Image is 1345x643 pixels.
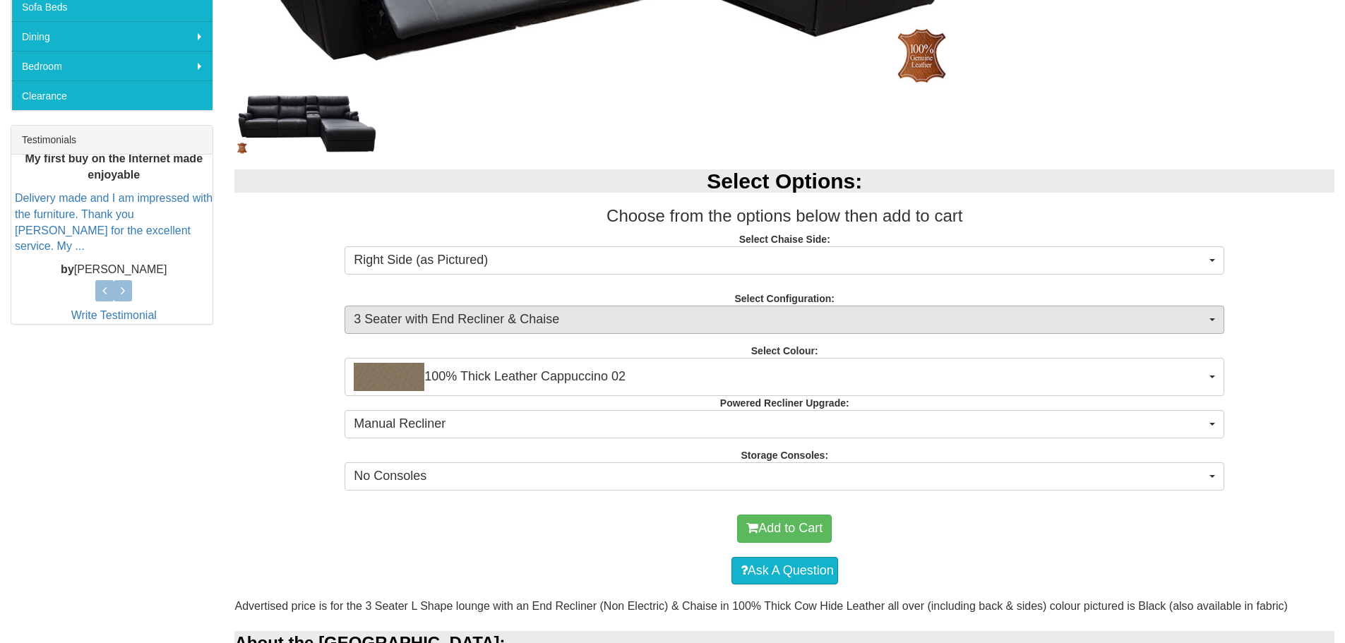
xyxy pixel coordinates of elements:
b: Select Options: [707,169,862,193]
button: 100% Thick Leather Cappuccino 02100% Thick Leather Cappuccino 02 [345,358,1224,396]
a: Delivery made and I am impressed with the furniture. Thank you [PERSON_NAME] for the excellent se... [15,192,213,253]
b: by [61,263,74,275]
p: [PERSON_NAME] [15,262,213,278]
button: Right Side (as Pictured) [345,246,1224,275]
strong: Select Colour: [751,345,818,356]
span: Right Side (as Pictured) [354,251,1206,270]
button: Add to Cart [737,515,832,543]
button: 3 Seater with End Recliner & Chaise [345,306,1224,334]
strong: Select Chaise Side: [739,234,830,245]
a: Write Testimonial [71,309,157,321]
strong: Powered Recliner Upgrade: [720,397,849,409]
button: Manual Recliner [345,410,1224,438]
b: My first buy on the Internet made enjoyable [25,152,203,181]
span: No Consoles [354,467,1206,486]
h3: Choose from the options below then add to cart [234,207,1334,225]
span: 3 Seater with End Recliner & Chaise [354,311,1206,329]
img: 100% Thick Leather Cappuccino 02 [354,363,424,391]
a: Ask A Question [731,557,838,585]
span: Manual Recliner [354,415,1206,433]
span: 100% Thick Leather Cappuccino 02 [354,363,1206,391]
button: No Consoles [345,462,1224,491]
strong: Select Configuration: [734,293,835,304]
div: Testimonials [11,126,213,155]
a: Bedroom [11,51,213,80]
a: Clearance [11,80,213,110]
strong: Storage Consoles: [741,450,828,461]
a: Dining [11,21,213,51]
